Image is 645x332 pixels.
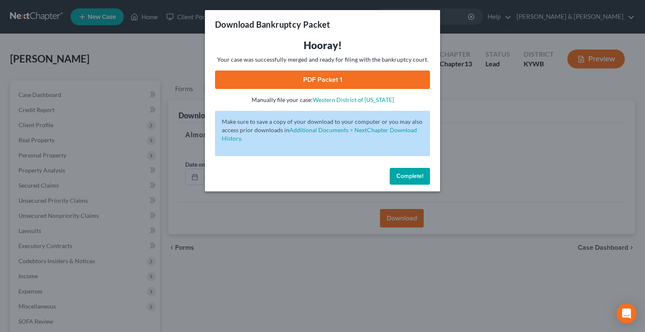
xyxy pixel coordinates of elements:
span: Complete! [396,173,423,180]
div: Open Intercom Messenger [616,303,637,324]
p: Make sure to save a copy of your download to your computer or you may also access prior downloads in [222,118,423,143]
a: Additional Documents > NextChapter Download History. [222,126,417,142]
h3: Download Bankruptcy Packet [215,18,330,30]
p: Your case was successfully merged and ready for filing with the bankruptcy court. [215,55,430,64]
button: Complete! [390,168,430,185]
a: Western District of [US_STATE] [313,96,394,103]
a: PDF Packet 1 [215,71,430,89]
p: Manually file your case: [215,96,430,104]
h3: Hooray! [215,39,430,52]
